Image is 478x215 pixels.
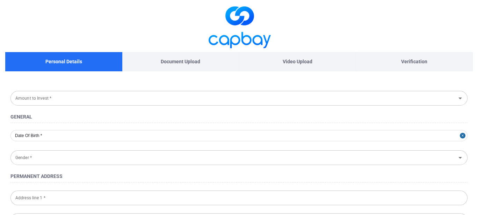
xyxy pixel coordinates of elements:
button: Open [455,153,465,163]
h4: General [10,113,468,121]
button: Close [460,130,468,141]
p: Verification [401,58,427,65]
h4: Permanent Address [10,172,468,180]
p: Document Upload [161,58,200,65]
p: Video Upload [283,58,312,65]
button: Open [455,93,465,103]
input: Date Of Birth * [10,130,468,141]
p: Personal Details [45,58,82,65]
